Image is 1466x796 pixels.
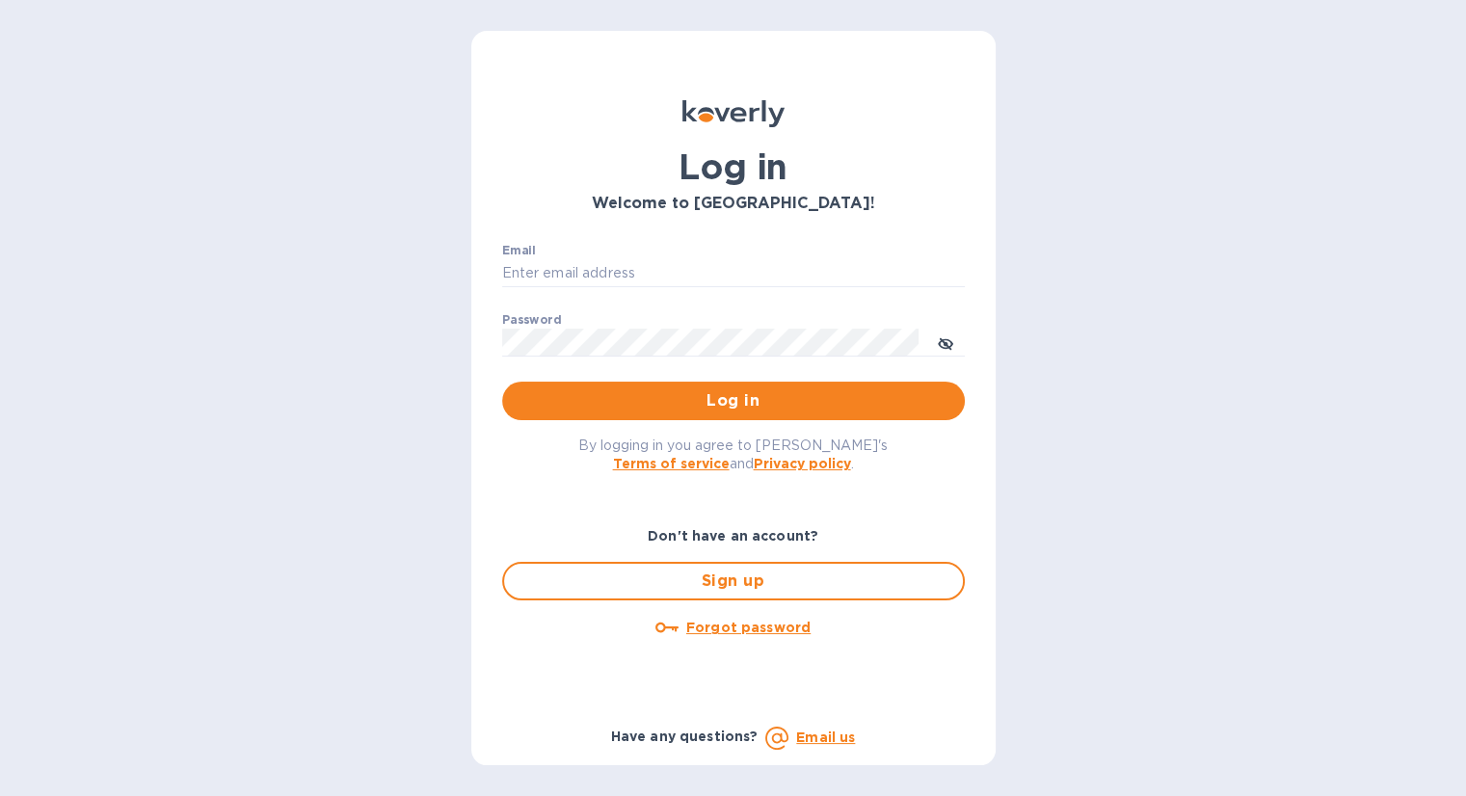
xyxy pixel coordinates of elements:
img: Koverly [682,100,785,127]
b: Don't have an account? [648,528,818,544]
a: Terms of service [613,456,730,471]
button: Sign up [502,562,965,600]
input: Enter email address [502,259,965,288]
button: Log in [502,382,965,420]
span: By logging in you agree to [PERSON_NAME]'s and . [578,438,888,471]
label: Email [502,245,536,256]
span: Sign up [520,570,947,593]
h1: Log in [502,146,965,187]
span: Log in [518,389,949,412]
label: Password [502,314,561,326]
u: Forgot password [686,620,811,635]
a: Privacy policy [754,456,851,471]
button: toggle password visibility [926,323,965,361]
a: Email us [796,730,855,745]
b: Have any questions? [611,729,759,744]
h3: Welcome to [GEOGRAPHIC_DATA]! [502,195,965,213]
